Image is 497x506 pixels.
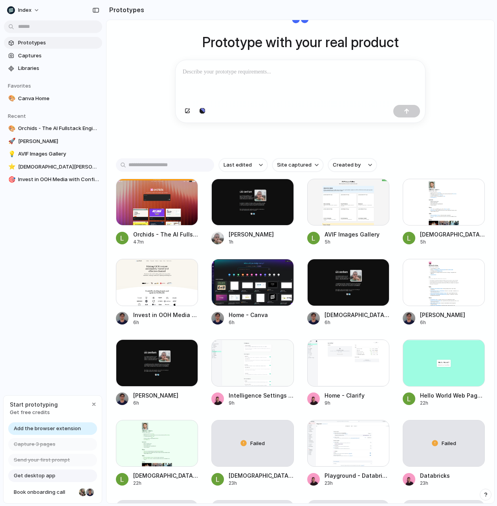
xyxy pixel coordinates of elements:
[229,238,274,246] div: 1h
[229,471,293,480] div: [DEMOGRAPHIC_DATA][PERSON_NAME]
[8,162,14,171] div: ⭐
[420,471,450,480] div: Databricks
[219,158,268,172] button: Last edited
[116,420,198,487] a: Christian Iacullo[DEMOGRAPHIC_DATA][PERSON_NAME]22h
[8,82,31,89] span: Favorites
[4,62,102,74] a: Libraries
[229,400,293,407] div: 9h
[18,6,31,14] span: Index
[224,161,252,169] span: Last edited
[133,230,198,238] div: Orchids - The AI Fullstack Engineer
[325,319,389,326] div: 6h
[333,161,361,169] span: Created by
[442,440,456,447] span: Failed
[307,179,389,246] a: AVIF Images GalleryAVIF Images Gallery5h
[18,64,99,72] span: Libraries
[403,259,485,326] a: Simon Kubica[PERSON_NAME]6h
[14,488,76,496] span: Book onboarding call
[133,319,198,326] div: 6h
[229,480,293,487] div: 23h
[18,52,99,60] span: Captures
[211,259,293,326] a: Home - CanvaHome - Canva6h
[8,175,14,184] div: 🎯
[403,339,485,407] a: Hello World Web Page DesignHello World Web Page Design22h
[4,50,102,62] a: Captures
[403,420,485,487] a: FailedDatabricks23h
[4,148,102,160] a: 💡AVIF Images Gallery
[133,311,198,319] div: Invest in OOH Media with Confidence | Veridooh™
[8,469,97,482] a: Get desktop app
[7,137,15,145] button: 🚀
[211,420,293,487] a: Failed[DEMOGRAPHIC_DATA][PERSON_NAME]23h
[7,150,15,158] button: 💡
[14,472,55,480] span: Get desktop app
[18,95,99,103] span: Canva Home
[307,259,389,326] a: Christian Iacullo[DEMOGRAPHIC_DATA][PERSON_NAME]6h
[116,179,198,246] a: Orchids - The AI Fullstack EngineerOrchids - The AI Fullstack Engineer47m
[18,163,99,171] span: [DEMOGRAPHIC_DATA][PERSON_NAME]
[420,400,485,407] div: 22h
[133,471,198,480] div: [DEMOGRAPHIC_DATA][PERSON_NAME]
[7,95,15,103] button: 🎨
[18,137,99,145] span: [PERSON_NAME]
[211,179,293,246] a: Leo Denham[PERSON_NAME]1h
[420,319,465,326] div: 6h
[229,230,274,238] div: [PERSON_NAME]
[7,163,15,171] button: ⭐
[420,480,450,487] div: 23h
[78,488,88,497] div: Nicole Kubica
[325,238,380,246] div: 5h
[420,230,485,238] div: [DEMOGRAPHIC_DATA][PERSON_NAME]
[325,400,365,407] div: 9h
[14,456,70,464] span: Send your first prompt
[272,158,323,172] button: Site captured
[8,113,26,119] span: Recent
[133,400,178,407] div: 6h
[10,400,58,409] span: Start prototyping
[8,94,14,103] div: 🎨
[250,440,265,447] span: Failed
[18,39,99,47] span: Prototypes
[229,311,268,319] div: Home - Canva
[8,422,97,435] a: Add the browser extension
[307,420,389,487] a: Playground - DatabricksPlayground - Databricks23h
[4,123,102,134] a: 🎨Orchids - The AI Fullstack Engineer
[8,486,97,499] a: Book onboarding call
[4,37,102,49] a: Prototypes
[18,176,99,183] span: Invest in OOH Media with Confidence | Veridooh™
[202,32,399,53] h1: Prototype with your real product
[325,480,389,487] div: 23h
[8,137,14,146] div: 🚀
[420,391,485,400] div: Hello World Web Page Design
[420,311,465,319] div: [PERSON_NAME]
[325,391,365,400] div: Home - Clarify
[4,4,44,16] button: Index
[4,174,102,185] a: 🎯Invest in OOH Media with Confidence | Veridooh™
[229,319,268,326] div: 6h
[14,425,81,433] span: Add the browser extension
[106,5,144,15] h2: Prototypes
[4,136,102,147] a: 🚀[PERSON_NAME]
[277,161,312,169] span: Site captured
[4,161,102,173] a: ⭐[DEMOGRAPHIC_DATA][PERSON_NAME]
[328,158,377,172] button: Created by
[403,179,485,246] a: Christian Iacullo[DEMOGRAPHIC_DATA][PERSON_NAME]5h
[211,339,293,407] a: Intelligence Settings - ClarifyIntelligence Settings - Clarify9h
[7,125,15,132] button: 🎨
[420,238,485,246] div: 5h
[7,176,15,183] button: 🎯
[133,480,198,487] div: 22h
[8,150,14,159] div: 💡
[8,124,14,133] div: 🎨
[116,339,198,407] a: Leo Denham[PERSON_NAME]6h
[85,488,95,497] div: Christian Iacullo
[4,93,102,104] a: 🎨Canva Home
[116,259,198,326] a: Invest in OOH Media with Confidence | Veridooh™Invest in OOH Media with Confidence | Veridooh™6h
[229,391,293,400] div: Intelligence Settings - Clarify
[133,391,178,400] div: [PERSON_NAME]
[307,339,389,407] a: Home - ClarifyHome - Clarify9h
[325,471,389,480] div: Playground - Databricks
[325,230,380,238] div: AVIF Images Gallery
[18,150,99,158] span: AVIF Images Gallery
